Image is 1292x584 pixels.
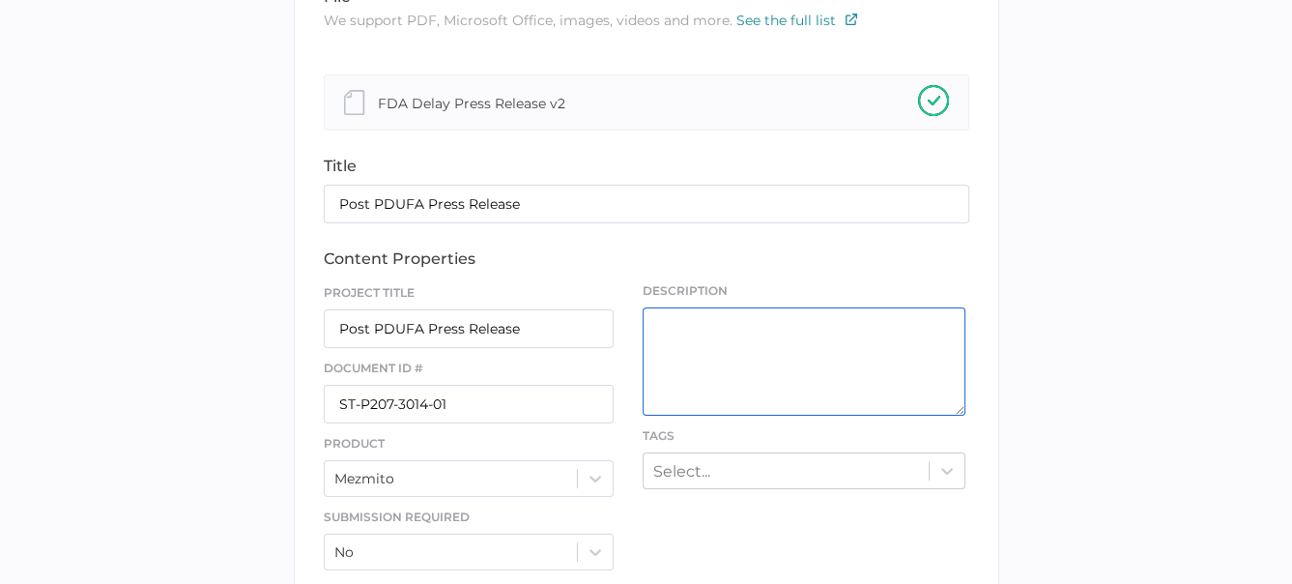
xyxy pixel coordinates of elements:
span: Product [324,436,385,451]
span: Project Title [324,285,415,300]
input: Type the name of your content [324,185,969,223]
span: Document ID # [324,361,423,375]
img: document-file-grey.20d19ea5.svg [344,90,365,115]
div: No [334,543,354,561]
div: Mezmito [334,470,394,487]
div: title [324,157,969,175]
img: checkmark-upload-success.08ba15b3.svg [918,85,949,116]
a: See the full list [736,12,857,29]
p: We support PDF, Microsoft Office, images, videos and more. [324,10,969,31]
span: Description [643,282,965,300]
img: external-link-icon.7ec190a1.svg [846,14,857,25]
div: FDA Delay Press Release v2 [378,92,565,113]
span: Tags [643,428,675,443]
div: content properties [324,249,969,268]
span: Submission Required [324,510,470,524]
div: Select... [653,461,710,480]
